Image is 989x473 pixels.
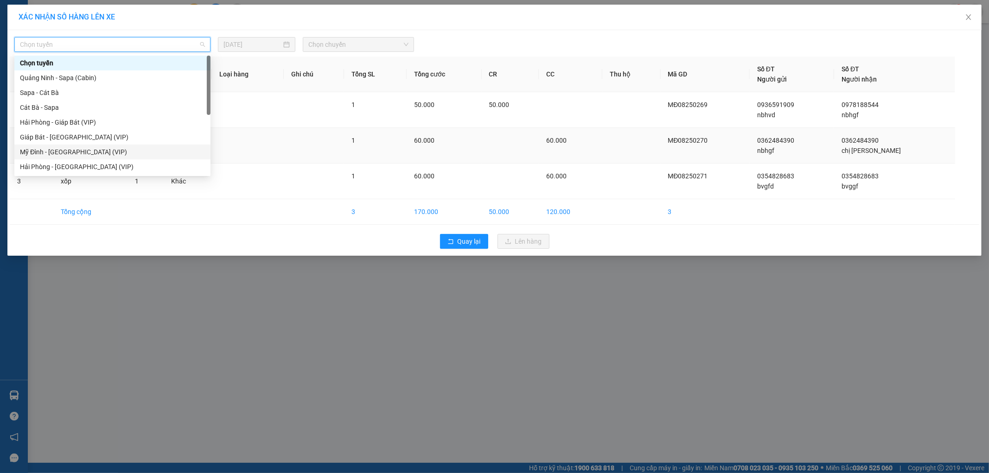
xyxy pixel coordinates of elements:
span: 1 [351,137,355,144]
span: nbhgf [842,111,859,119]
th: Mã GD [661,57,750,92]
th: Thu hộ [602,57,660,92]
td: 2 [10,128,53,164]
div: Mỹ Đình - Hải Phòng (VIP) [14,145,211,159]
span: 60.000 [414,172,434,180]
span: 1 [351,172,355,180]
span: MĐ08250271 [668,172,708,180]
td: 170.000 [407,199,481,225]
th: STT [10,57,53,92]
span: 0362484390 [757,137,794,144]
span: Quay lại [458,236,481,246]
span: Chọn tuyến [20,38,205,51]
th: Tổng SL [344,57,407,92]
span: XÁC NHẬN SỐ HÀNG LÊN XE [19,13,115,21]
span: 0354828683 [842,172,879,180]
div: Quảng Ninh - Sapa (Cabin) [20,73,205,83]
span: chị [PERSON_NAME] [842,147,901,154]
td: 50.000 [482,199,539,225]
div: Chọn tuyến [14,56,211,70]
button: rollbackQuay lại [440,234,488,249]
span: Người nhận [842,76,877,83]
span: 60.000 [546,172,567,180]
span: bvggf [842,183,858,190]
span: 0362484390 [842,137,879,144]
button: Close [956,5,982,31]
th: Loại hàng [212,57,284,92]
th: Tổng cước [407,57,481,92]
span: Chọn chuyến [308,38,408,51]
span: 0978188544 [842,101,879,108]
span: bvgfd [757,183,774,190]
td: xốp [53,164,128,199]
span: rollback [447,238,454,246]
span: 0936591909 [757,101,794,108]
div: Quảng Ninh - Sapa (Cabin) [14,70,211,85]
span: 50.000 [489,101,510,108]
div: Giáp Bát - Hải Phòng (VIP) [14,130,211,145]
td: 120.000 [539,199,602,225]
button: uploadLên hàng [498,234,549,249]
div: Cát Bà - Sapa [20,102,205,113]
span: MĐ08250269 [668,101,708,108]
th: Ghi chú [284,57,344,92]
div: Cát Bà - Sapa [14,100,211,115]
div: Hải Phòng - Giáp Bát (VIP) [20,117,205,127]
span: 1 [351,101,355,108]
span: nbhgf [757,147,774,154]
td: Tổng cộng [53,199,128,225]
td: Khác [164,164,212,199]
div: Hải Phòng - Mỹ Đình (VIP) [14,159,211,174]
span: nbhvd [757,111,775,119]
div: Hải Phòng - Giáp Bát (VIP) [14,115,211,130]
div: Chọn tuyến [20,58,205,68]
span: Số ĐT [842,65,859,73]
input: 14/08/2025 [223,39,281,50]
td: 3 [10,164,53,199]
th: CR [482,57,539,92]
span: close [965,13,972,21]
td: 1 [10,92,53,128]
div: Hải Phòng - [GEOGRAPHIC_DATA] (VIP) [20,162,205,172]
span: Số ĐT [757,65,775,73]
div: Giáp Bát - [GEOGRAPHIC_DATA] (VIP) [20,132,205,142]
span: Người gửi [757,76,787,83]
span: 60.000 [546,137,567,144]
span: 0354828683 [757,172,794,180]
span: 60.000 [414,137,434,144]
div: Mỹ Đình - [GEOGRAPHIC_DATA] (VIP) [20,147,205,157]
div: Sapa - Cát Bà [20,88,205,98]
span: 1 [135,177,139,185]
td: 3 [661,199,750,225]
span: MĐ08250270 [668,137,708,144]
div: Sapa - Cát Bà [14,85,211,100]
span: 50.000 [414,101,434,108]
th: CC [539,57,602,92]
td: 3 [344,199,407,225]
